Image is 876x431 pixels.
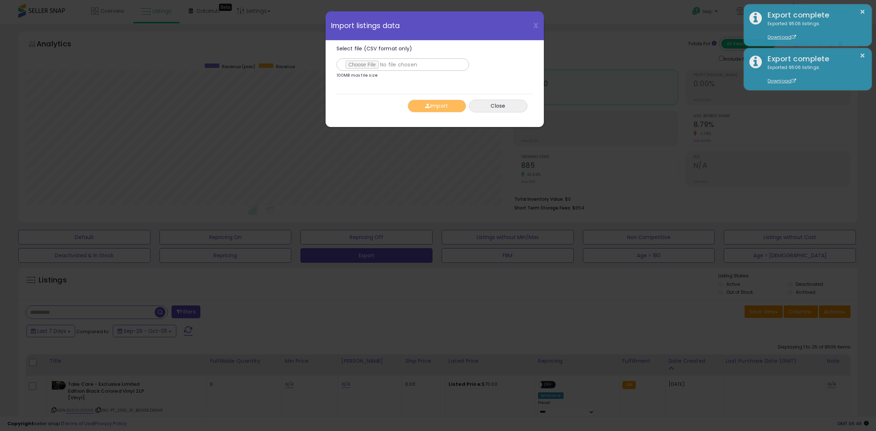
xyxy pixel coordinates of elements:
[331,22,400,29] span: Import listings data
[768,78,796,84] a: Download
[762,64,866,85] div: Exported 9506 listings.
[408,100,466,112] button: Import
[469,100,527,112] button: Close
[762,10,866,20] div: Export complete
[533,20,538,31] span: X
[337,73,378,77] p: 100MB max file size
[860,51,865,60] button: ×
[860,7,865,16] button: ×
[768,34,796,40] a: Download
[762,20,866,41] div: Exported 9506 listings.
[762,54,866,64] div: Export complete
[337,45,412,52] span: Select file (CSV format only)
